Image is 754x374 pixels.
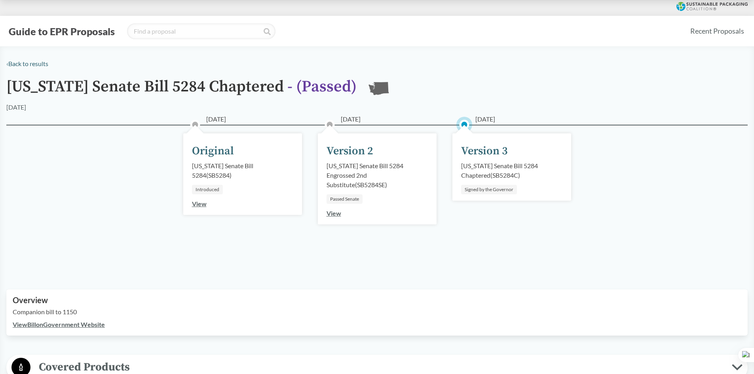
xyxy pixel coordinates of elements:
span: [DATE] [475,114,495,124]
div: Signed by the Governor [461,185,517,194]
div: Introduced [192,185,223,194]
span: [DATE] [341,114,361,124]
div: [US_STATE] Senate Bill 5284 Engrossed 2nd Substitute ( SB5284SE ) [327,161,428,190]
a: View [192,200,207,207]
a: View [327,209,341,217]
div: [DATE] [6,103,26,112]
div: Passed Senate [327,194,363,204]
input: Find a proposal [127,23,275,39]
div: [US_STATE] Senate Bill 5284 ( SB5284 ) [192,161,293,180]
h2: Overview [13,296,741,305]
p: Companion bill to 1150 [13,307,741,317]
a: ViewBillonGovernment Website [13,321,105,328]
a: ‹Back to results [6,60,48,67]
button: Guide to EPR Proposals [6,25,117,38]
span: - ( Passed ) [287,77,357,97]
div: [US_STATE] Senate Bill 5284 Chaptered ( SB5284C ) [461,161,562,180]
h1: [US_STATE] Senate Bill 5284 Chaptered [6,78,357,103]
div: Version 3 [461,143,508,159]
a: Recent Proposals [687,22,748,40]
span: [DATE] [206,114,226,124]
div: Original [192,143,234,159]
div: Version 2 [327,143,373,159]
